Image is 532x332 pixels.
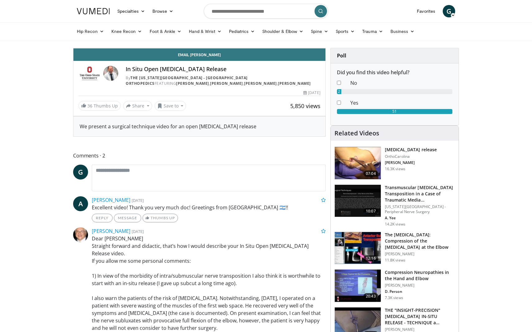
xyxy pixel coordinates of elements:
a: Spine [307,25,332,38]
img: 318007_0003_1.png.150x105_q85_crop-smart_upscale.jpg [335,232,381,264]
a: Specialties [114,5,149,17]
button: Share [123,101,152,111]
h6: Did you find this video helpful? [337,70,452,75]
a: Message [114,214,141,222]
a: 10:07 Transmuscular [MEDICAL_DATA] Transposition in a Case of Traumatic Media… [US_STATE][GEOGRAP... [334,184,455,227]
p: [US_STATE][GEOGRAPHIC_DATA] - Peripheral Nerve Surgery [385,204,455,214]
a: 36 Thumbs Up [78,101,121,111]
img: VuMedi Logo [77,8,110,14]
p: [PERSON_NAME] [385,327,455,332]
img: Videography---Title-Standard_1.jpg.150x105_q85_crop-smart_upscale.jpg [335,185,381,217]
p: [PERSON_NAME] [385,283,455,288]
a: 20:43 Compression Neuropathies in the Hand and Elbow [PERSON_NAME] D. Person 7.3K views [334,269,455,302]
a: [PERSON_NAME] [210,81,243,86]
img: b54436d8-8e88-4114-8e17-c60436be65a7.150x105_q85_crop-smart_upscale.jpg [335,270,381,302]
p: [PERSON_NAME] [385,252,455,257]
a: A [73,196,88,211]
span: 20:43 [363,293,378,299]
a: Favorites [413,5,439,17]
h3: Compression Neuropathies in the Hand and Elbow [385,269,455,282]
a: [PERSON_NAME] [244,81,277,86]
p: 14.2K views [385,222,405,227]
span: Comments 2 [73,152,326,160]
a: Email [PERSON_NAME] [73,48,325,61]
a: Reply [92,214,113,222]
img: Avatar [73,227,88,242]
span: 5,850 views [290,102,320,110]
div: 51 [337,109,452,114]
h3: The [MEDICAL_DATA]: Compression of the [MEDICAL_DATA] at the Elbow [385,232,455,250]
a: Trauma [358,25,387,38]
p: D. Person [385,289,455,294]
div: We present a surgical technique video for an open [MEDICAL_DATA] release [80,123,319,130]
a: Business [387,25,418,38]
div: By FEATURING , , , [126,75,320,86]
a: Thumbs Up [142,214,178,222]
p: [PERSON_NAME] [385,160,437,165]
span: 07:04 [363,171,378,177]
p: Excellent video! Thank you very much doc! Greetings from [GEOGRAPHIC_DATA] 🇦🇷!! [92,204,326,211]
a: Hip Recon [73,25,108,38]
div: 2 [337,89,342,94]
a: Knee Recon [108,25,146,38]
span: 10:07 [363,208,378,214]
a: [PERSON_NAME] [92,197,130,203]
h4: Related Videos [334,130,379,137]
h3: THE "INSIGHT-PRECISION" [MEDICAL_DATA] IN-SITU RELEASE - TECHNIQUE a… [385,307,455,326]
a: The [US_STATE][GEOGRAPHIC_DATA] - [GEOGRAPHIC_DATA] Orthopedics [126,75,248,86]
a: [PERSON_NAME] [92,228,130,234]
p: 16.3K views [385,166,405,171]
a: G [443,5,455,17]
p: OrthoCarolina [385,154,437,159]
dd: No [346,79,457,87]
p: 7.3K views [385,295,403,300]
dd: Yes [346,99,457,107]
span: 36 [87,103,92,109]
img: 9e05bb75-c6cc-4deb-a881-5da78488bb89.150x105_q85_crop-smart_upscale.jpg [335,147,381,179]
a: Pediatrics [225,25,259,38]
img: Avatar [103,66,118,81]
a: [PERSON_NAME] [176,81,209,86]
small: [DATE] [132,229,144,234]
a: Browse [149,5,177,17]
input: Search topics, interventions [204,4,328,19]
img: The Ohio State University - Wexner Medical Center Orthopedics [78,66,101,81]
a: 12:16 The [MEDICAL_DATA]: Compression of the [MEDICAL_DATA] at the Elbow [PERSON_NAME] 11.8K views [334,232,455,265]
h4: In Situ Open [MEDICAL_DATA] Release [126,66,320,73]
span: 12:16 [363,255,378,262]
div: [DATE] [303,90,320,96]
a: G [73,165,88,180]
a: Shoulder & Elbow [259,25,307,38]
h3: [MEDICAL_DATA] release [385,147,437,153]
p: 11.8K views [385,258,405,263]
strong: Poll [337,52,346,59]
a: Foot & Ankle [146,25,185,38]
p: A. Yee [385,216,455,221]
a: Hand & Wrist [185,25,225,38]
h3: Transmuscular [MEDICAL_DATA] Transposition in a Case of Traumatic Media… [385,184,455,203]
small: [DATE] [132,198,144,203]
a: Sports [332,25,359,38]
a: [PERSON_NAME] [278,81,311,86]
a: 07:04 [MEDICAL_DATA] release OrthoCarolina [PERSON_NAME] 16.3K views [334,147,455,180]
button: Save to [155,101,186,111]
